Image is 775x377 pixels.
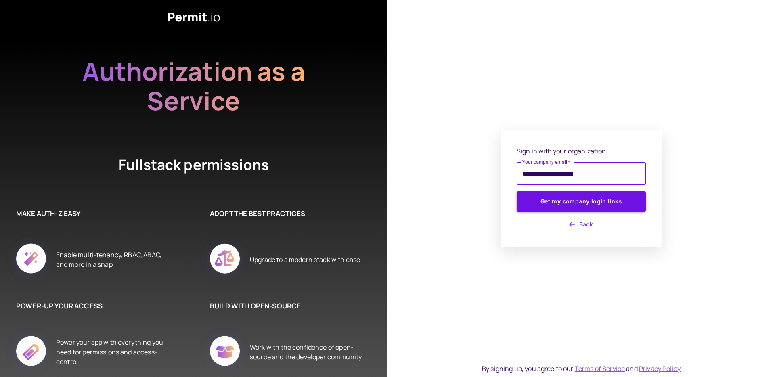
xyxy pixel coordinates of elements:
[210,208,363,219] h6: ADOPT THE BEST PRACTICES
[16,301,170,311] h6: POWER-UP YOUR ACCESS
[482,364,681,373] div: By signing up, you agree to our and
[210,301,363,311] h6: BUILD WITH OPEN-SOURCE
[57,57,331,115] h2: Authorization as a Service
[639,364,681,373] a: Privacy Policy
[250,235,360,285] div: Upgrade to a modern stack with ease
[56,235,170,285] div: Enable multi-tenancy, RBAC, ABAC, and more in a snap
[250,327,363,377] div: Work with the confidence of open-source and the developer community
[517,146,646,156] p: Sign in with your organization:
[522,159,570,165] label: Your company email
[575,364,625,373] a: Terms of Service
[517,218,646,231] button: Back
[56,327,170,377] div: Power your app with everything you need for permissions and access-control
[517,191,646,212] button: Get my company login links
[89,155,299,176] h4: Fullstack permissions
[16,208,170,219] h6: MAKE AUTH-Z EASY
